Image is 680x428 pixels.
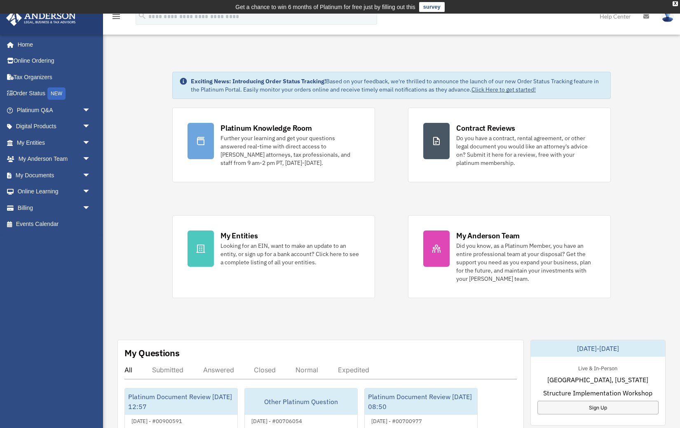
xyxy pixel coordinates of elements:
[365,388,477,415] div: Platinum Document Review [DATE] 08:50
[125,388,237,415] div: Platinum Document Review [DATE] 12:57
[6,134,103,151] a: My Entitiesarrow_drop_down
[245,416,309,425] div: [DATE] - #00706054
[82,200,99,216] span: arrow_drop_down
[6,200,103,216] a: Billingarrow_drop_down
[6,183,103,200] a: Online Learningarrow_drop_down
[6,36,99,53] a: Home
[6,69,103,85] a: Tax Organizers
[220,242,360,266] div: Looking for an EIN, want to make an update to an entity, or sign up for a bank account? Click her...
[82,167,99,184] span: arrow_drop_down
[124,366,132,374] div: All
[6,118,103,135] a: Digital Productsarrow_drop_down
[673,1,678,6] div: close
[543,388,652,398] span: Structure Implementation Workshop
[172,108,375,182] a: Platinum Knowledge Room Further your learning and get your questions answered real-time with dire...
[456,230,520,241] div: My Anderson Team
[338,366,369,374] div: Expedited
[124,347,180,359] div: My Questions
[220,134,360,167] div: Further your learning and get your questions answered real-time with direct access to [PERSON_NAM...
[408,215,611,298] a: My Anderson Team Did you know, as a Platinum Member, you have an entire professional team at your...
[547,375,648,385] span: [GEOGRAPHIC_DATA], [US_STATE]
[365,416,429,425] div: [DATE] - #00700977
[82,102,99,119] span: arrow_drop_down
[471,86,536,93] a: Click Here to get started!
[82,134,99,151] span: arrow_drop_down
[82,183,99,200] span: arrow_drop_down
[220,230,258,241] div: My Entities
[456,134,596,167] div: Do you have a contract, rental agreement, or other legal document you would like an attorney's ad...
[172,215,375,298] a: My Entities Looking for an EIN, want to make an update to an entity, or sign up for a bank accoun...
[6,53,103,69] a: Online Ordering
[235,2,415,12] div: Get a chance to win 6 months of Platinum for free just by filling out this
[111,14,121,21] a: menu
[456,242,596,283] div: Did you know, as a Platinum Member, you have an entire professional team at your disposal? Get th...
[111,12,121,21] i: menu
[152,366,183,374] div: Submitted
[245,388,357,415] div: Other Platinum Question
[572,363,624,372] div: Live & In-Person
[661,10,674,22] img: User Pic
[408,108,611,182] a: Contract Reviews Do you have a contract, rental agreement, or other legal document you would like...
[295,366,318,374] div: Normal
[220,123,312,133] div: Platinum Knowledge Room
[419,2,445,12] a: survey
[537,401,659,414] a: Sign Up
[531,340,666,357] div: [DATE]-[DATE]
[82,118,99,135] span: arrow_drop_down
[125,416,189,425] div: [DATE] - #00900591
[6,151,103,167] a: My Anderson Teamarrow_drop_down
[6,102,103,118] a: Platinum Q&Aarrow_drop_down
[191,77,604,94] div: Based on your feedback, we're thrilled to announce the launch of our new Order Status Tracking fe...
[47,87,66,100] div: NEW
[6,167,103,183] a: My Documentsarrow_drop_down
[191,78,326,85] strong: Exciting News: Introducing Order Status Tracking!
[82,151,99,168] span: arrow_drop_down
[4,10,78,26] img: Anderson Advisors Platinum Portal
[203,366,234,374] div: Answered
[456,123,515,133] div: Contract Reviews
[138,11,147,20] i: search
[6,85,103,102] a: Order StatusNEW
[254,366,276,374] div: Closed
[6,216,103,233] a: Events Calendar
